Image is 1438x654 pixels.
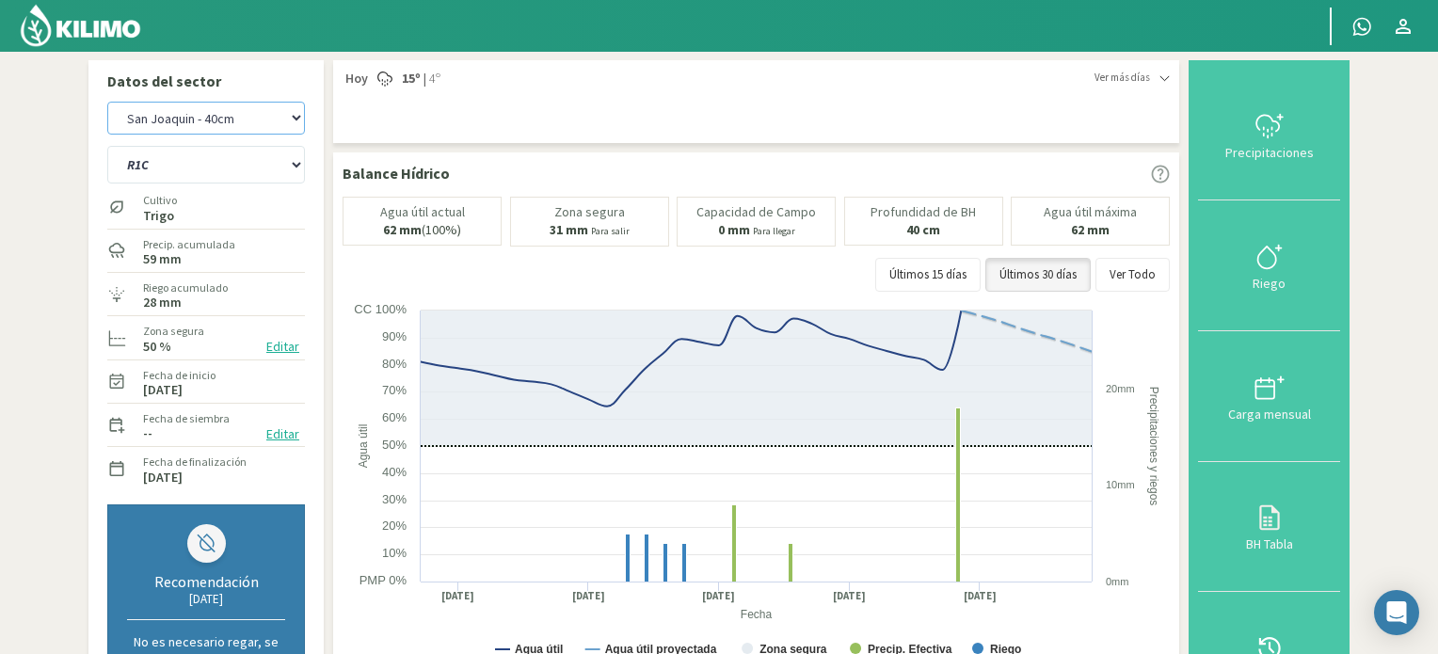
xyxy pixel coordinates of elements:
p: Profundidad de BH [871,205,976,219]
label: [DATE] [143,384,183,396]
text: 70% [382,383,407,397]
small: Para salir [591,225,630,237]
text: 90% [382,329,407,343]
text: Agua útil [357,423,370,468]
label: Riego acumulado [143,279,228,296]
text: [DATE] [964,589,997,603]
span: Hoy [343,70,368,88]
b: 62 mm [1071,221,1110,238]
text: [DATE] [441,589,474,603]
div: Carga mensual [1204,407,1334,421]
b: 40 cm [906,221,940,238]
text: [DATE] [702,589,735,603]
text: 10% [382,546,407,560]
button: Riego [1198,200,1340,331]
label: Zona segura [143,323,204,340]
text: Fecha [741,608,773,621]
button: Últimos 15 días [875,258,981,292]
button: Últimos 30 días [985,258,1091,292]
text: 60% [382,410,407,424]
text: [DATE] [572,589,605,603]
text: Precipitaciones y riegos [1147,386,1160,505]
span: | [423,70,426,88]
p: Datos del sector [107,70,305,92]
text: 20% [382,518,407,533]
text: 50% [382,438,407,452]
text: PMP 0% [359,573,407,587]
label: -- [143,427,152,439]
text: [DATE] [833,589,866,603]
label: Fecha de inicio [143,367,216,384]
text: 80% [382,357,407,371]
text: 20mm [1106,383,1135,394]
div: Riego [1204,277,1334,290]
p: Balance Hídrico [343,162,450,184]
button: BH Tabla [1198,462,1340,593]
text: 40% [382,465,407,479]
button: Editar [261,336,305,358]
div: Precipitaciones [1204,146,1334,159]
button: Precipitaciones [1198,70,1340,200]
label: Trigo [143,210,177,222]
label: 28 mm [143,296,182,309]
button: Carga mensual [1198,331,1340,462]
label: Cultivo [143,192,177,209]
text: 0mm [1106,576,1128,587]
img: Kilimo [19,3,142,48]
span: Ver más días [1094,70,1150,86]
p: Agua útil máxima [1044,205,1137,219]
strong: 15º [402,70,421,87]
div: [DATE] [127,591,285,607]
b: 62 mm [383,221,422,238]
label: 59 mm [143,253,182,265]
p: (100%) [383,223,461,237]
text: CC 100% [354,302,407,316]
button: Ver Todo [1095,258,1170,292]
b: 0 mm [718,221,750,238]
small: Para llegar [753,225,795,237]
b: 31 mm [550,221,588,238]
p: Agua útil actual [380,205,465,219]
label: 50 % [143,341,171,353]
p: Capacidad de Campo [696,205,816,219]
p: Zona segura [554,205,625,219]
label: Fecha de siembra [143,410,230,427]
span: 4º [426,70,440,88]
label: Fecha de finalización [143,454,247,471]
label: Precip. acumulada [143,236,235,253]
div: Recomendación [127,572,285,591]
text: 30% [382,492,407,506]
div: Open Intercom Messenger [1374,590,1419,635]
label: [DATE] [143,471,183,484]
div: BH Tabla [1204,537,1334,550]
text: 10mm [1106,479,1135,490]
button: Editar [261,423,305,445]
